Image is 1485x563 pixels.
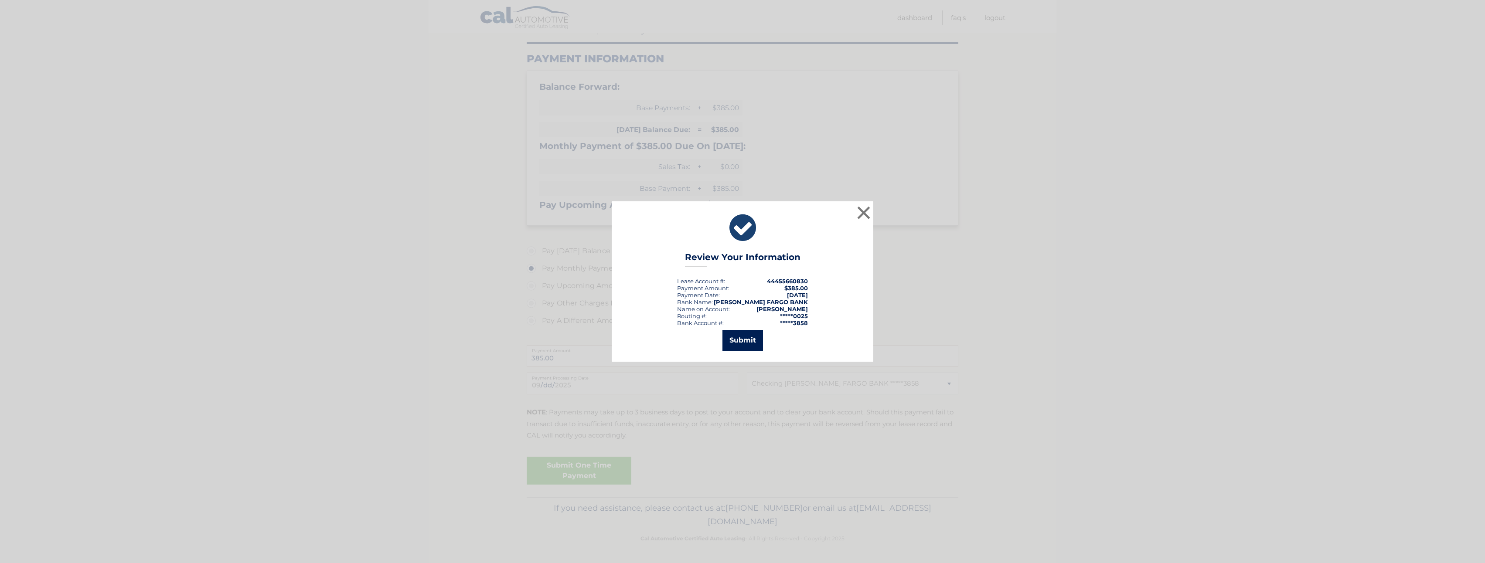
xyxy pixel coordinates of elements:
strong: [PERSON_NAME] [756,305,808,312]
div: Bank Account #: [677,319,724,326]
strong: [PERSON_NAME] FARGO BANK [714,298,808,305]
strong: 44455660830 [767,278,808,285]
span: Payment Date [677,292,719,298]
div: : [677,292,720,298]
div: Name on Account: [677,305,730,312]
div: Routing #: [677,312,707,319]
button: × [855,204,872,221]
div: Lease Account #: [677,278,725,285]
span: [DATE] [787,292,808,298]
button: Submit [722,330,763,351]
div: Payment Amount: [677,285,729,292]
h3: Review Your Information [685,252,800,267]
span: $385.00 [784,285,808,292]
div: Bank Name: [677,298,713,305]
